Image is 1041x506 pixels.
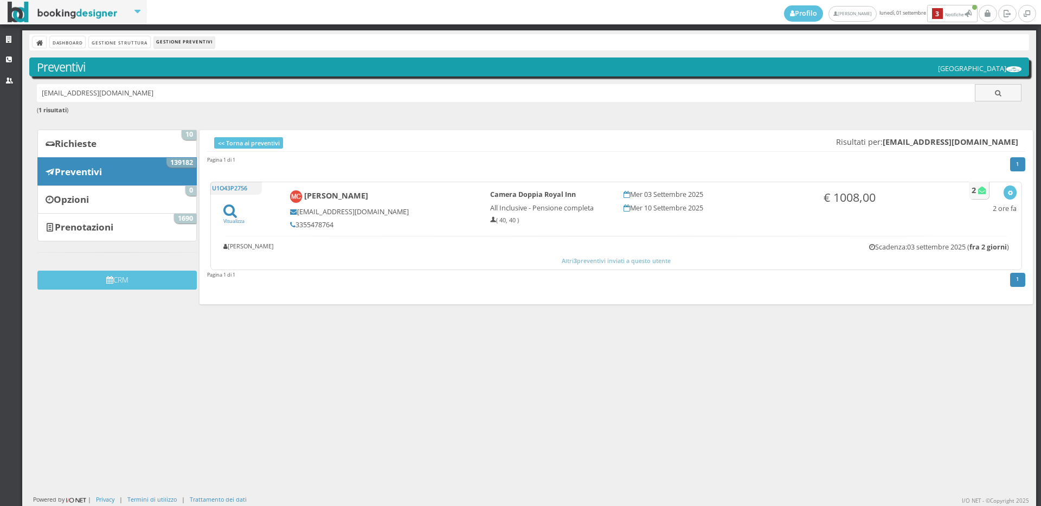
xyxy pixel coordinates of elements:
input: Ricerca cliente - (inserisci il codice, il nome, il cognome, il numero di telefono o la mail) [37,84,975,102]
b: [EMAIL_ADDRESS][DOMAIN_NAME] [883,137,1018,147]
b: fra 2 giorni [969,242,1007,252]
b: 2 [972,185,976,195]
h3: Preventivi [37,60,1022,74]
button: Altri3preventivi inviati a questo utente [216,256,1017,266]
span: 1690 [174,214,196,223]
a: 1 [1010,157,1026,171]
h5: [EMAIL_ADDRESS][DOMAIN_NAME] [290,208,475,216]
a: Dashboard [50,36,85,48]
h5: All Inclusive - Pensione completa [490,204,609,212]
button: 3Notifiche [927,5,978,22]
a: Visualizza [223,210,245,225]
h5: 3355478764 [290,221,475,229]
a: 1 [1010,273,1026,287]
div: | [182,495,185,503]
h6: ( 40, 40 ) [490,217,609,224]
li: Gestione Preventivi [154,36,215,48]
h5: Mer 10 Settembre 2025 [624,204,809,212]
div: Powered by | [33,495,91,504]
h5: Mer 03 Settembre 2025 [624,190,809,198]
b: Richieste [55,137,97,150]
a: Profilo [784,5,823,22]
b: Preventivi [55,165,102,178]
h45: Pagina 1 di 1 [207,271,235,278]
h5: U1O43P2756 [210,182,262,195]
a: Richieste 10 [37,130,197,158]
b: Camera Doppia Royal Inn [490,190,576,199]
a: Opzioni 0 [37,185,197,214]
a: Trattamento dei dati [190,495,247,503]
a: << Torna ai preventivi [214,137,283,149]
span: lunedì, 01 settembre [784,5,979,22]
span: Risultati per: [836,137,1018,146]
img: ionet_small_logo.png [65,496,88,504]
a: Prenotazioni 1690 [37,213,197,241]
b: [PERSON_NAME] [304,191,368,201]
a: Gestione Struttura [89,36,150,48]
b: 1 risultati [38,106,67,114]
img: ea773b7e7d3611ed9c9d0608f5526cb6.png [1006,66,1021,72]
b: 3 [574,257,577,265]
h5: Scadenza: [869,243,1009,251]
span: 03 settembre 2025 ( ) [907,242,1009,252]
a: [PERSON_NAME] [828,6,877,22]
a: Privacy [96,495,114,503]
span: 10 [182,130,196,140]
b: Opzioni [54,193,89,206]
a: Termini di utilizzo [127,495,177,503]
a: Preventivi 139182 [37,157,197,185]
h6: ( ) [37,107,1022,114]
span: 139182 [166,158,196,168]
h6: [PERSON_NAME] [223,243,274,250]
img: Maddalena Corsetti [290,190,303,203]
span: 0 [185,186,196,196]
b: Prenotazioni [55,221,113,233]
div: | [119,495,123,503]
h3: € 1008,00 [824,190,942,204]
h5: [GEOGRAPHIC_DATA] [938,65,1021,73]
img: BookingDesigner.com [8,2,118,23]
h5: 2 ore fa [993,204,1017,213]
b: 3 [932,8,943,20]
button: CRM [37,271,197,290]
h45: Pagina 1 di 1 [207,156,235,163]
